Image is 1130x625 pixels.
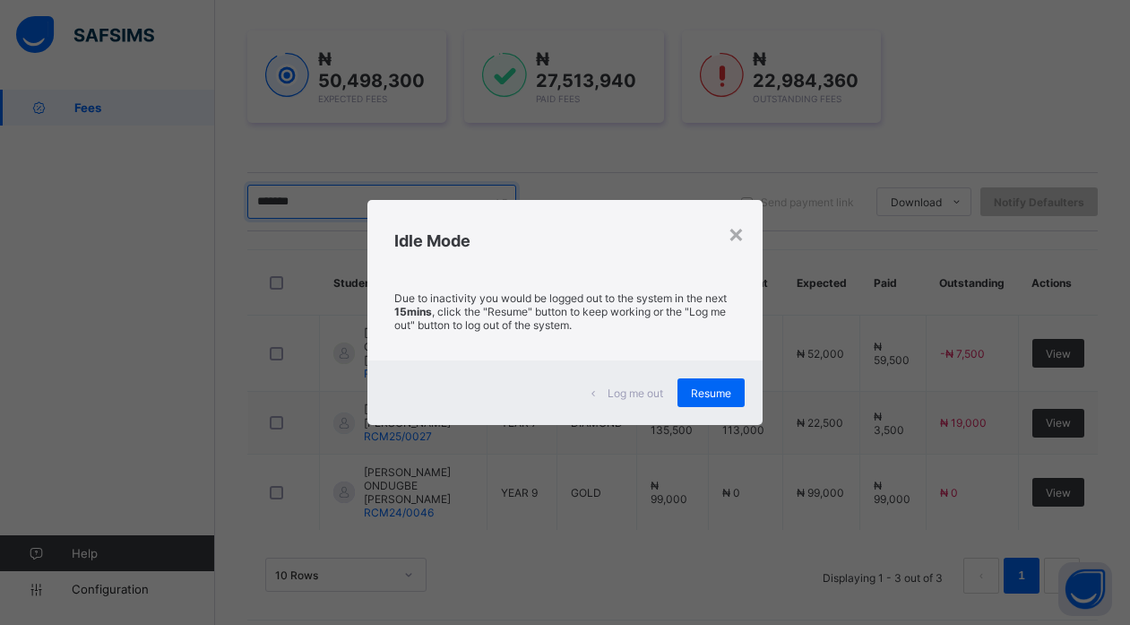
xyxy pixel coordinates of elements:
div: × [728,218,745,248]
span: Log me out [608,386,663,400]
h2: Idle Mode [394,231,736,250]
span: Resume [691,386,731,400]
strong: 15mins [394,305,432,318]
p: Due to inactivity you would be logged out to the system in the next , click the "Resume" button t... [394,291,736,332]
